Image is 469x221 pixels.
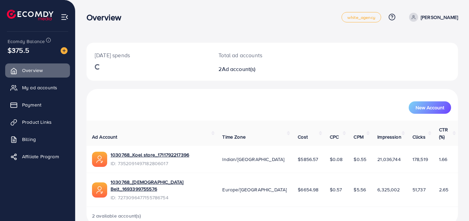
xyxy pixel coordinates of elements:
[111,179,211,193] a: 1030768_[DEMOGRAPHIC_DATA] Belt_1693399755576
[5,115,70,129] a: Product Links
[298,186,318,193] span: $6654.98
[111,194,211,201] span: ID: 7273096477155786754
[222,133,245,140] span: Time Zone
[412,133,426,140] span: Clicks
[92,133,118,140] span: Ad Account
[439,186,449,193] span: 2.65
[111,160,189,167] span: ID: 7352091497182806017
[354,133,363,140] span: CPM
[222,156,284,163] span: Indian/[GEOGRAPHIC_DATA]
[22,153,59,160] span: Affiliate Program
[111,151,189,158] a: 1030768_Koel store_1711792217396
[22,67,43,74] span: Overview
[412,186,426,193] span: 51,737
[61,47,68,54] img: image
[22,136,36,143] span: Billing
[5,98,70,112] a: Payment
[354,186,366,193] span: $5.56
[341,12,381,22] a: white_agency
[421,13,458,21] p: [PERSON_NAME]
[222,65,256,73] span: Ad account(s)
[86,12,127,22] h3: Overview
[416,105,444,110] span: New Account
[218,66,295,72] h2: 2
[5,132,70,146] a: Billing
[330,186,342,193] span: $0.57
[298,133,308,140] span: Cost
[61,13,69,21] img: menu
[406,13,458,22] a: [PERSON_NAME]
[222,186,287,193] span: Europe/[GEOGRAPHIC_DATA]
[439,156,448,163] span: 1.66
[218,51,295,59] p: Total ad accounts
[354,156,366,163] span: $0.55
[377,156,401,163] span: 21,036,744
[7,10,53,20] img: logo
[92,212,141,219] span: 2 available account(s)
[22,84,57,91] span: My ad accounts
[298,156,318,163] span: $5856.57
[330,156,343,163] span: $0.08
[92,182,107,198] img: ic-ads-acc.e4c84228.svg
[95,51,202,59] p: [DATE] spends
[377,133,401,140] span: Impression
[409,101,451,114] button: New Account
[439,126,448,140] span: CTR (%)
[8,38,45,45] span: Ecomdy Balance
[22,101,41,108] span: Payment
[92,152,107,167] img: ic-ads-acc.e4c84228.svg
[330,133,339,140] span: CPC
[22,119,52,125] span: Product Links
[377,186,400,193] span: 6,325,002
[5,81,70,94] a: My ad accounts
[8,45,29,55] span: $375.5
[412,156,428,163] span: 178,519
[347,15,375,20] span: white_agency
[5,63,70,77] a: Overview
[5,150,70,163] a: Affiliate Program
